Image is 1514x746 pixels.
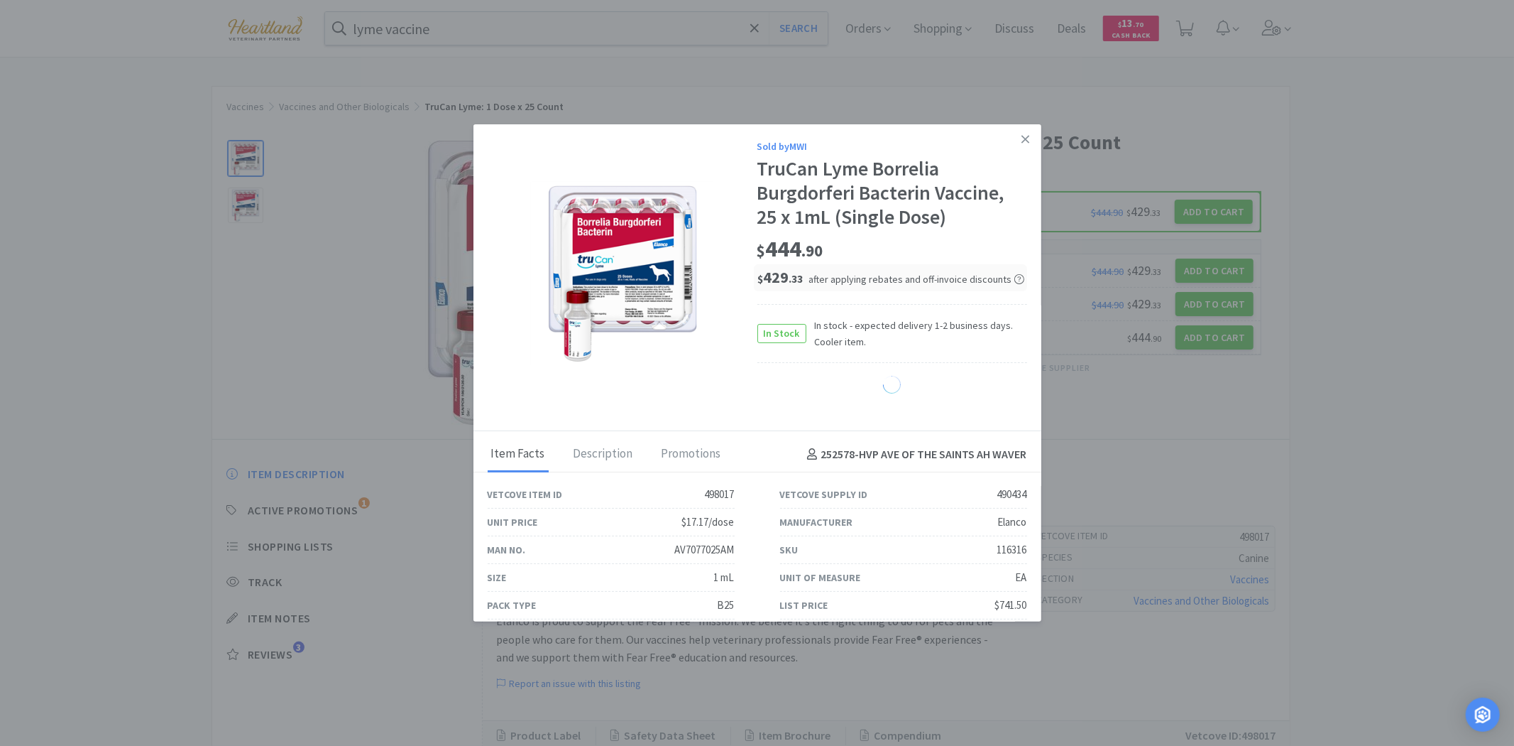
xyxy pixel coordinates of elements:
div: Elanco [998,514,1027,531]
div: B25 [718,597,735,614]
span: In Stock [758,325,806,342]
div: Description [570,437,637,472]
div: $741.50 [995,597,1027,614]
div: Open Intercom Messenger [1466,698,1500,732]
div: Vetcove Supply ID [780,487,868,502]
div: 498017 [705,486,735,503]
span: 429 [758,267,803,287]
span: In stock - expected delivery 1-2 business days. Cooler item. [806,318,1027,350]
div: Unit Price [488,514,538,530]
div: Manufacturer [780,514,853,530]
h4: 252578 - HVP AVE OF THE SAINTS AH WAVER [801,445,1027,464]
div: 116316 [997,541,1027,558]
span: . 90 [802,241,823,261]
div: 490434 [997,486,1027,503]
img: 6a903364b55d4327823f6a59008e22d9_490434.png [530,181,715,366]
div: Item Facts [488,437,549,472]
div: $17.17/dose [682,514,735,531]
div: Unit of Measure [780,570,861,585]
div: Vetcove Item ID [488,487,563,502]
div: Man No. [488,542,526,558]
div: Sold by MWI [757,139,1027,154]
div: TruCan Lyme Borrelia Burgdorferi Bacterin Vaccine, 25 x 1mL (Single Dose) [757,157,1027,229]
div: List Price [780,598,828,613]
div: Pack Type [488,598,537,613]
div: 1 mL [714,569,735,586]
span: $ [758,272,764,286]
span: $ [757,241,766,261]
span: 444 [757,234,823,263]
div: Promotions [658,437,725,472]
div: EA [1016,569,1027,586]
div: AV7077025AM [675,541,735,558]
div: SKU [780,542,799,558]
span: . 33 [789,272,803,286]
span: after applying rebates and off-invoice discounts [809,273,1024,286]
div: Size [488,570,507,585]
